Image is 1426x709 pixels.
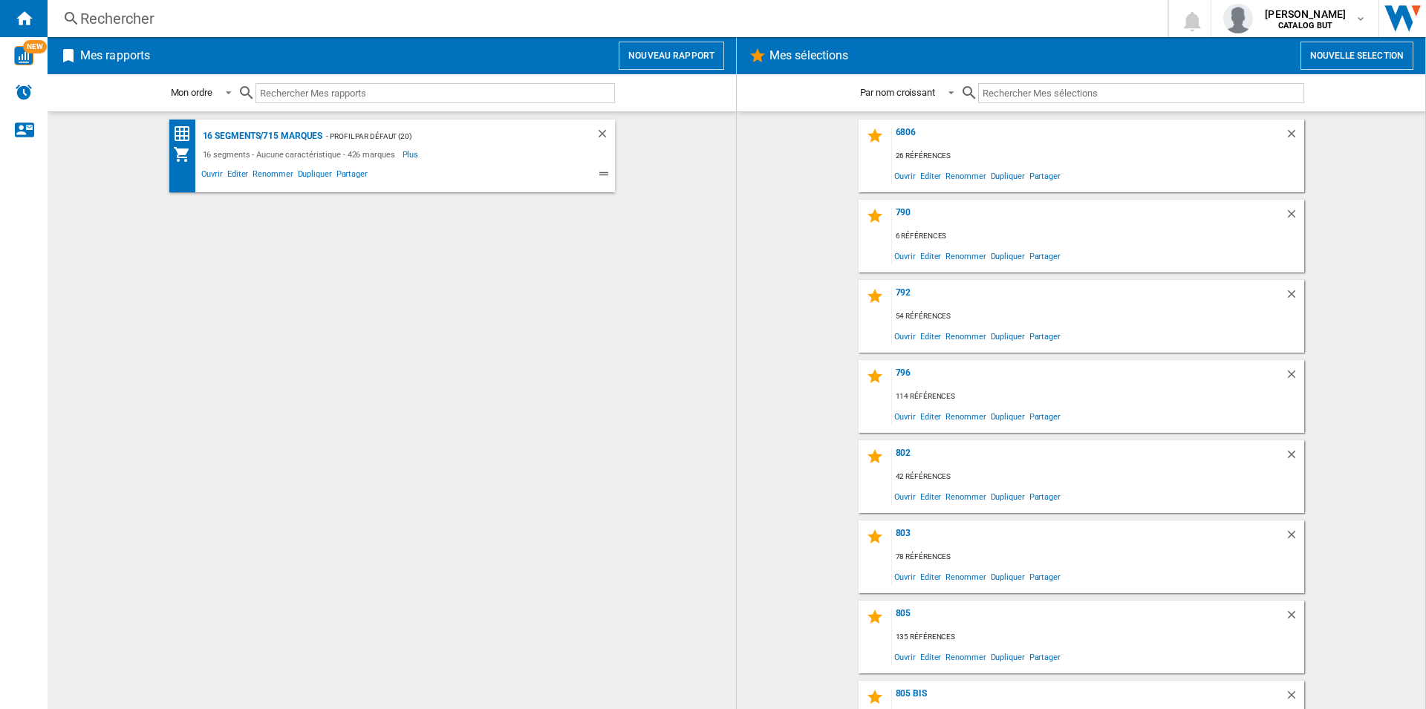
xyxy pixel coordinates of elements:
span: Partager [1027,486,1063,506]
div: 6806 [892,127,1285,147]
span: Partager [1027,166,1063,186]
div: - Profil par défaut (20) [322,127,565,146]
span: Renommer [943,246,988,266]
div: 802 [892,448,1285,468]
div: 803 [892,528,1285,548]
span: Partager [1027,406,1063,426]
div: 78 références [892,548,1304,566]
div: 42 références [892,468,1304,486]
span: Renommer [250,167,295,185]
span: Editer [918,326,943,346]
span: Renommer [943,647,988,667]
span: [PERSON_NAME] [1265,7,1346,22]
span: Partager [1027,246,1063,266]
span: Renommer [943,326,988,346]
div: Supprimer [1285,688,1304,708]
div: Supprimer [596,127,615,146]
span: Editer [918,486,943,506]
div: Supprimer [1285,207,1304,227]
span: Dupliquer [989,406,1027,426]
div: Supprimer [1285,127,1304,147]
span: Ouvrir [892,406,918,426]
input: Rechercher Mes rapports [255,83,615,103]
span: Plus [403,146,421,163]
span: Partager [1027,566,1063,587]
span: Editer [918,406,943,426]
div: 135 références [892,628,1304,647]
img: alerts-logo.svg [15,83,33,101]
div: 6 références [892,227,1304,246]
div: 16 segments - Aucune caractéristique - 426 marques [199,146,403,163]
span: Dupliquer [989,166,1027,186]
span: Ouvrir [892,326,918,346]
span: Renommer [943,566,988,587]
span: Ouvrir [892,647,918,667]
span: Dupliquer [296,167,334,185]
div: Supprimer [1285,287,1304,307]
div: 54 références [892,307,1304,326]
div: 26 références [892,147,1304,166]
span: Partager [1027,326,1063,346]
button: Nouvelle selection [1300,42,1413,70]
div: Supprimer [1285,528,1304,548]
span: Editer [225,167,250,185]
div: 790 [892,207,1285,227]
span: Partager [1027,647,1063,667]
div: Supprimer [1285,367,1304,388]
h2: Mes sélections [766,42,851,70]
input: Rechercher Mes sélections [978,83,1304,103]
div: 114 références [892,388,1304,406]
div: 805 [892,608,1285,628]
h2: Mes rapports [77,42,153,70]
button: Nouveau rapport [619,42,724,70]
span: Editer [918,246,943,266]
img: profile.jpg [1223,4,1253,33]
div: 792 [892,287,1285,307]
span: Dupliquer [989,326,1027,346]
span: Renommer [943,486,988,506]
span: Editer [918,647,943,667]
div: 805 BIS [892,688,1285,708]
div: Mon ordre [171,87,212,98]
span: Dupliquer [989,486,1027,506]
span: Renommer [943,406,988,426]
div: Supprimer [1285,608,1304,628]
span: Dupliquer [989,246,1027,266]
div: 796 [892,367,1285,388]
span: NEW [23,40,47,53]
span: Partager [334,167,370,185]
span: Ouvrir [199,167,225,185]
span: Editer [918,566,943,587]
span: Dupliquer [989,566,1027,587]
span: Ouvrir [892,566,918,587]
div: Mon assortiment [173,146,199,163]
b: CATALOG BUT [1278,21,1333,30]
img: wise-card.svg [14,46,33,65]
span: Dupliquer [989,647,1027,667]
div: 16 segments/715 marques [199,127,323,146]
span: Editer [918,166,943,186]
div: Supprimer [1285,448,1304,468]
span: Ouvrir [892,246,918,266]
span: Ouvrir [892,166,918,186]
div: Par nom croissant [860,87,935,98]
span: Ouvrir [892,486,918,506]
div: Matrice des prix [173,125,199,143]
span: Renommer [943,166,988,186]
div: Rechercher [80,8,1129,29]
